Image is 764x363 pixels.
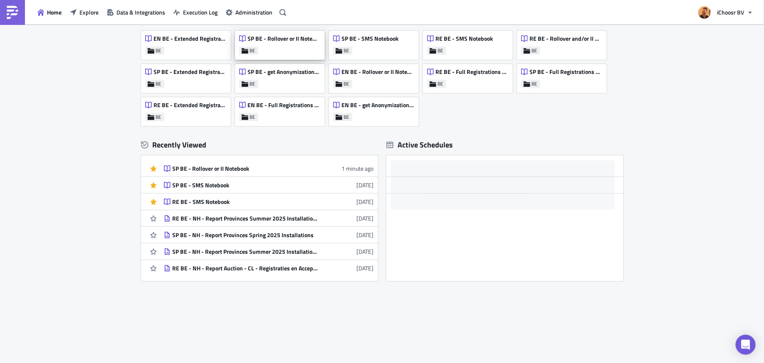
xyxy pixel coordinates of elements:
a: SP BE - Rollover or II NotebookBE [235,27,329,60]
a: RE BE - SMS NotebookBE [423,27,517,60]
a: SP BE - Rollover or II Notebook1 minute ago [164,160,374,177]
div: RE BE - NH - Report Auction - CL - Registraties en Acceptatie fase Fall 2025 [173,265,318,272]
button: Home [33,6,66,19]
span: SP BE - SMS Notebook [342,35,399,42]
div: SP BE - NH - Report Provinces Summer 2025 Installations [173,248,318,255]
div: Open Intercom Messenger [736,335,756,355]
a: RE BE - Extended Registrations exportBE [141,93,235,126]
time: 2025-09-04T07:19:06Z [357,197,374,206]
span: BE [156,47,162,54]
div: Active Schedules [386,140,453,150]
span: RE BE - Rollover and/or II Notebook [530,35,602,42]
button: iChoosr BV [693,3,758,22]
span: BE [156,114,162,120]
span: BE [438,47,444,54]
img: PushMetrics [6,6,19,19]
time: 2025-09-03T09:37:52Z [357,264,374,272]
time: 2025-09-03T09:43:03Z [357,214,374,223]
a: SP BE - get Anonymization listBE [235,60,329,93]
span: SP BE - Extended Registrations export [154,68,226,76]
span: EN BE - Full Registrations export for project/community [248,101,320,109]
span: BE [344,114,350,120]
span: BE [156,81,162,87]
a: SP BE - Extended Registrations exportBE [141,60,235,93]
span: BE [250,81,256,87]
time: 2025-09-03T09:42:03Z [357,231,374,239]
button: Execution Log [169,6,222,19]
span: Home [47,8,62,17]
span: BE [344,81,350,87]
a: SP BE - SMS Notebook[DATE] [164,177,374,193]
span: BE [250,47,256,54]
span: BE [438,81,444,87]
span: EN BE - Extended Registrations export [154,35,226,42]
span: BE [532,47,538,54]
a: RE BE - Full Registrations export for project/communityBE [423,60,517,93]
div: RE BE - SMS Notebook [173,198,318,206]
span: RE BE - Full Registrations export for project/community [436,68,508,76]
a: EN BE - Full Registrations export for project/communityBE [235,93,329,126]
div: SP BE - SMS Notebook [173,181,318,189]
time: 2025-09-03T09:39:33Z [357,247,374,256]
div: SP BE - Rollover or II Notebook [173,165,318,172]
a: EN BE - get Anonymization listBE [329,93,423,126]
a: EN BE - Extended Registrations exportBE [141,27,235,60]
span: Administration [235,8,272,17]
button: Data & Integrations [103,6,169,19]
a: EN BE - Rollover or II NotebookBE [329,60,423,93]
div: SP BE - NH - Report Provinces Spring 2025 Installations [173,231,318,239]
span: Data & Integrations [116,8,165,17]
time: 2025-09-09T07:20:55Z [342,164,374,173]
div: Recently Viewed [141,139,378,151]
span: SP BE - Full Registrations export for project/community [530,68,602,76]
span: SP BE - get Anonymization list [248,68,320,76]
span: Execution Log [183,8,218,17]
span: iChoosr BV [717,8,744,17]
span: BE [532,81,538,87]
a: RE BE - SMS Notebook[DATE] [164,194,374,210]
span: EN BE - get Anonymization list [342,101,414,109]
a: SP BE - Full Registrations export for project/communityBE [517,60,611,93]
span: Explore [79,8,99,17]
a: SP BE - NH - Report Provinces Summer 2025 Installations[DATE] [164,243,374,260]
span: BE [250,114,256,120]
span: RE BE - SMS Notebook [436,35,493,42]
a: RE BE - Rollover and/or II NotebookBE [517,27,611,60]
span: BE [344,47,350,54]
a: RE BE - NH - Report Auction - CL - Registraties en Acceptatie fase Fall 2025[DATE] [164,260,374,276]
button: Explore [66,6,103,19]
div: RE BE - NH - Report Provinces Summer 2025 Installations [GEOGRAPHIC_DATA] en Provincie [GEOGRAPHI... [173,215,318,222]
span: SP BE - Rollover or II Notebook [248,35,320,42]
span: RE BE - Extended Registrations export [154,101,226,109]
time: 2025-09-04T07:23:28Z [357,181,374,189]
span: EN BE - Rollover or II Notebook [342,68,414,76]
a: SP BE - SMS NotebookBE [329,27,423,60]
a: SP BE - NH - Report Provinces Spring 2025 Installations[DATE] [164,227,374,243]
a: RE BE - NH - Report Provinces Summer 2025 Installations [GEOGRAPHIC_DATA] en Provincie [GEOGRAPHI... [164,210,374,226]
img: Avatar [697,5,712,20]
button: Administration [222,6,277,19]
